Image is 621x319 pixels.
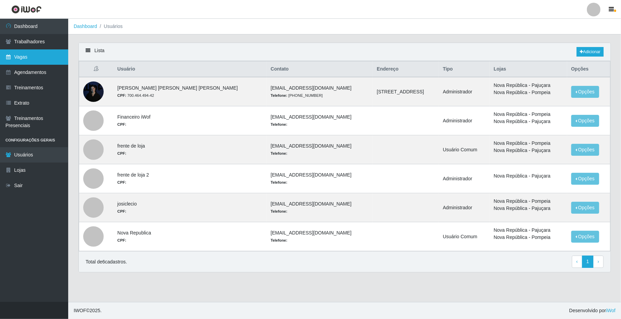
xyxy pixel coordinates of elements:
a: Previous [572,256,582,268]
span: © 2025 . [74,307,102,314]
td: josiclecio [113,193,266,222]
td: Usuário Comum [439,222,490,251]
td: Financeiro iWof [113,106,266,135]
li: Nova República - Pajuçara [494,227,563,234]
li: Nova República - Pajuçara [494,172,563,180]
td: frente de loja [113,135,266,164]
td: [PERSON_NAME] [PERSON_NAME] [PERSON_NAME] [113,77,266,106]
button: Opções [571,144,599,156]
button: Opções [571,115,599,127]
button: Opções [571,202,599,214]
button: Opções [571,231,599,243]
li: Nova República - Pajuçara [494,118,563,125]
li: Nova República - Pajuçara [494,82,563,89]
strong: CPF: [117,209,126,213]
p: Total de 6 cadastros. [86,258,127,265]
strong: CPF: [117,151,126,155]
a: Next [593,256,604,268]
button: Opções [571,173,599,185]
a: Adicionar [577,47,604,57]
strong: CPF: [117,238,126,242]
td: Nova Republica [113,222,266,251]
th: Opções [567,61,610,77]
a: iWof [606,308,616,313]
div: Lista [79,43,610,61]
th: Contato [267,61,373,77]
small: 700.464.494-42 [117,93,154,97]
li: Nova República - Pompeia [494,234,563,241]
strong: CPF: [117,180,126,184]
li: Nova República - Pajuçara [494,205,563,212]
li: Nova República - Pompeia [494,111,563,118]
strong: CPF: [117,122,126,126]
strong: Telefone: [271,122,287,126]
strong: Telefone: [271,238,287,242]
nav: breadcrumb [68,19,621,34]
strong: Telefone: [271,93,287,97]
strong: Telefone: [271,180,287,184]
a: Dashboard [74,24,97,29]
li: Nova República - Pompeia [494,140,563,147]
span: Desenvolvido por [569,307,616,314]
img: CoreUI Logo [11,5,42,14]
td: [EMAIL_ADDRESS][DOMAIN_NAME] [267,164,373,193]
nav: pagination [572,256,604,268]
li: Nova República - Pajuçara [494,147,563,154]
button: Opções [571,86,599,98]
li: Nova República - Pompeia [494,198,563,205]
td: [EMAIL_ADDRESS][DOMAIN_NAME] [267,135,373,164]
td: [STREET_ADDRESS] [373,77,439,106]
td: Usuário Comum [439,135,490,164]
td: [EMAIL_ADDRESS][DOMAIN_NAME] [267,106,373,135]
td: [EMAIL_ADDRESS][DOMAIN_NAME] [267,222,373,251]
strong: CPF: [117,93,126,97]
td: Administrador [439,77,490,106]
strong: Telefone: [271,151,287,155]
td: [EMAIL_ADDRESS][DOMAIN_NAME] [267,77,373,106]
th: Tipo [439,61,490,77]
span: IWOF [74,308,86,313]
li: Nova República - Pompeia [494,89,563,96]
a: 1 [582,256,594,268]
th: Lojas [490,61,567,77]
th: Endereço [373,61,439,77]
th: Usuário [113,61,266,77]
small: [PHONE_NUMBER] [271,93,323,97]
td: frente de loja 2 [113,164,266,193]
td: Administrador [439,106,490,135]
td: Administrador [439,193,490,222]
td: Administrador [439,164,490,193]
span: ‹ [576,259,578,264]
li: Usuários [97,23,123,30]
td: [EMAIL_ADDRESS][DOMAIN_NAME] [267,193,373,222]
strong: Telefone: [271,209,287,213]
span: › [597,259,599,264]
